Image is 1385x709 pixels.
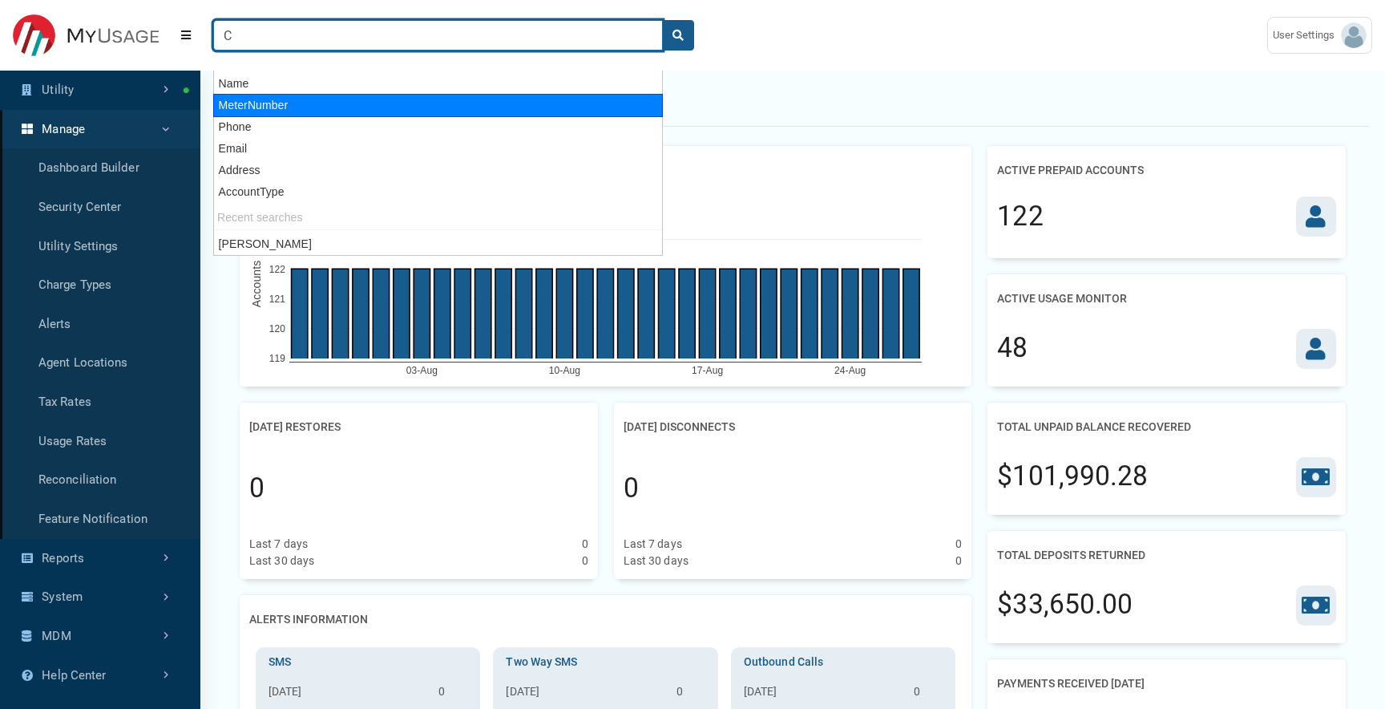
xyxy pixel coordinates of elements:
[13,14,159,57] img: DEMO Logo
[955,536,962,553] div: 0
[214,116,662,138] div: Phone
[213,20,663,51] input: Search
[624,412,735,442] h2: [DATE] Disconnects
[670,683,712,707] td: 0
[249,536,308,553] div: Last 7 days
[214,233,662,255] div: [PERSON_NAME]
[737,683,907,707] th: [DATE]
[997,456,1148,496] div: $101,990.28
[662,20,694,51] button: search
[172,21,200,50] button: Menu
[262,683,432,707] th: [DATE]
[432,683,474,707] td: 0
[249,553,314,569] div: Last 30 days
[582,536,588,553] div: 0
[997,284,1127,314] h2: Active Usage Monitor
[624,553,688,569] div: Last 30 days
[249,468,264,508] div: 0
[997,196,1043,237] div: 122
[499,683,669,707] th: [DATE]
[214,181,662,203] div: AccountType
[997,412,1191,442] h2: Total Unpaid Balance Recovered
[997,541,1145,570] h2: Total Deposits Returned
[249,412,341,442] h2: [DATE] Restores
[214,160,662,181] div: Address
[907,683,949,707] td: 0
[624,468,639,508] div: 0
[214,73,662,95] div: Name
[737,654,949,671] h3: Outbound Calls
[499,654,711,671] h3: Two Way SMS
[997,328,1028,368] div: 48
[214,138,662,160] div: Email
[997,585,1133,625] div: $33,650.00
[955,553,962,569] div: 0
[262,654,474,671] h3: SMS
[997,156,1144,185] h2: Active Prepaid Accounts
[1267,17,1372,54] a: User Settings
[582,553,588,569] div: 0
[997,669,1145,699] h2: Payments Received [DATE]
[1273,27,1341,43] span: User Settings
[249,605,368,634] h2: Alerts Information
[213,94,663,117] div: MeterNumber
[624,536,682,553] div: Last 7 days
